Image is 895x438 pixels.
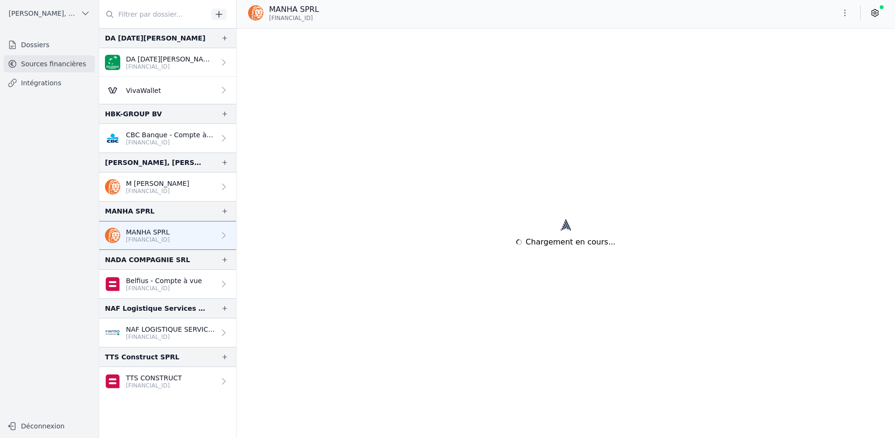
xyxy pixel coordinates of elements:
[126,276,202,285] p: Belfius - Compte à vue
[126,187,189,195] p: [FINANCIAL_ID]
[526,236,615,248] span: Chargement en cours...
[248,5,263,20] img: ing.png
[4,55,95,72] a: Sources financières
[4,418,95,434] button: Déconnexion
[105,228,120,243] img: ing.png
[99,318,236,347] a: NAF LOGISTIQUE SERVICES SR [FINANCIAL_ID]
[105,82,120,98] img: Viva-Wallet.webp
[105,131,120,146] img: CBC_CREGBEBB.png
[99,77,236,104] a: VivaWallet
[99,124,236,153] a: CBC Banque - Compte à vue [FINANCIAL_ID]
[105,157,206,168] div: [PERSON_NAME], [PERSON_NAME]
[269,4,319,15] p: MANHA SPRL
[126,139,215,146] p: [FINANCIAL_ID]
[105,55,120,70] img: BNP_BE_BUSINESS_GEBABEBB.png
[105,108,162,120] div: HBK-GROUP BV
[99,270,236,298] a: Belfius - Compte à vue [FINANCIAL_ID]
[105,276,120,292] img: belfius.png
[99,367,236,396] a: TTS CONSTRUCT [FINANCIAL_ID]
[4,6,95,21] button: [PERSON_NAME], [PERSON_NAME]
[105,374,120,389] img: belfius.png
[126,236,170,244] p: [FINANCIAL_ID]
[126,285,202,292] p: [FINANCIAL_ID]
[126,54,215,64] p: DA [DATE][PERSON_NAME]
[105,303,206,314] div: NAF Logistique Services SRL
[105,205,155,217] div: MANHA SPRL
[9,9,77,18] span: [PERSON_NAME], [PERSON_NAME]
[126,130,215,140] p: CBC Banque - Compte à vue
[126,333,215,341] p: [FINANCIAL_ID]
[126,63,215,71] p: [FINANCIAL_ID]
[99,6,208,23] input: Filtrer par dossier...
[126,382,182,389] p: [FINANCIAL_ID]
[4,74,95,92] a: Intégrations
[126,86,161,95] p: VivaWallet
[105,254,190,265] div: NADA COMPAGNIE SRL
[105,179,120,194] img: ing.png
[105,32,206,44] div: DA [DATE][PERSON_NAME]
[126,325,215,334] p: NAF LOGISTIQUE SERVICES SR
[4,36,95,53] a: Dossiers
[99,48,236,77] a: DA [DATE][PERSON_NAME] [FINANCIAL_ID]
[126,179,189,188] p: M [PERSON_NAME]
[105,351,179,363] div: TTS Construct SPRL
[99,221,236,250] a: MANHA SPRL [FINANCIAL_ID]
[99,173,236,201] a: M [PERSON_NAME] [FINANCIAL_ID]
[269,14,313,22] span: [FINANCIAL_ID]
[105,325,120,340] img: FINTRO_BE_BUSINESS_GEBABEBB.png
[126,227,170,237] p: MANHA SPRL
[126,373,182,383] p: TTS CONSTRUCT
